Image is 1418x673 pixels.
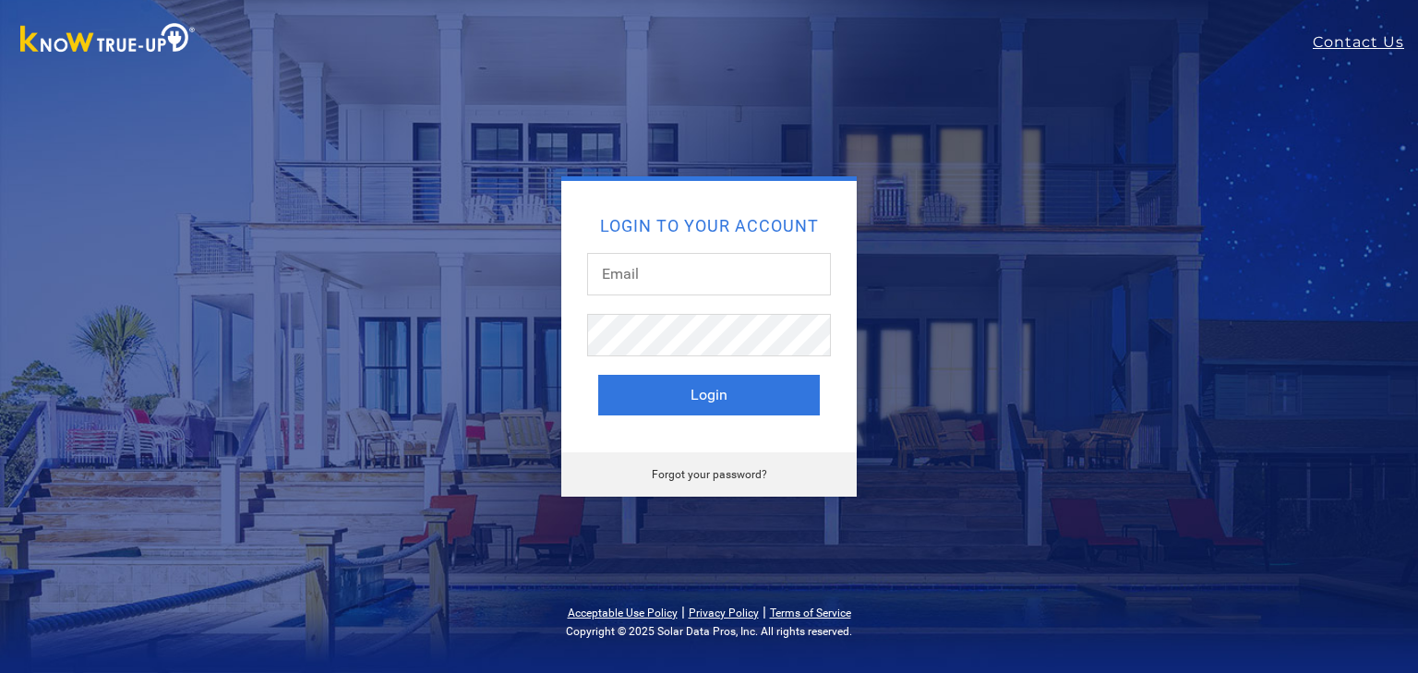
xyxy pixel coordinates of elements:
a: Privacy Policy [689,607,759,619]
a: Contact Us [1313,31,1418,54]
button: Login [598,375,820,415]
input: Email [587,253,831,295]
a: Acceptable Use Policy [568,607,678,619]
a: Forgot your password? [652,468,767,481]
a: Terms of Service [770,607,851,619]
span: | [763,603,766,620]
img: Know True-Up [11,19,205,61]
span: | [681,603,685,620]
h2: Login to your account [598,218,820,234]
